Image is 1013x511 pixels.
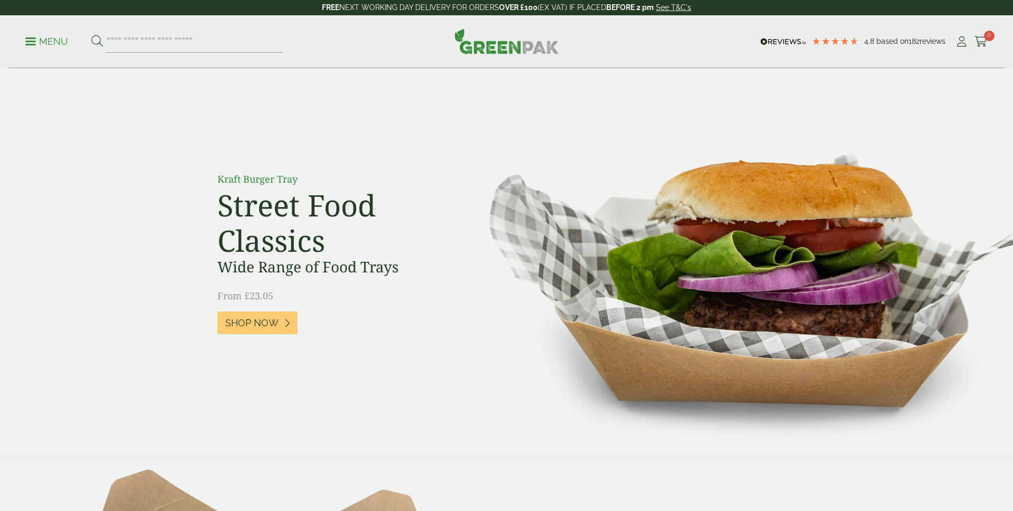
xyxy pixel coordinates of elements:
[974,36,988,47] i: Cart
[25,35,68,48] p: Menu
[322,3,339,12] strong: FREE
[217,289,273,302] span: From £23.05
[656,3,691,12] a: See T&C's
[454,29,559,54] img: GreenPak Supplies
[920,37,945,45] span: reviews
[984,31,995,41] span: 0
[974,34,988,50] a: 0
[225,317,279,329] span: Shop Now
[876,37,909,45] span: Based on
[909,37,920,45] span: 182
[760,38,806,45] img: REVIEWS.io
[217,187,455,258] h2: Street Food Classics
[217,172,455,186] p: Kraft Burger Tray
[864,37,876,45] span: 4.8
[25,35,68,46] a: Menu
[456,69,1013,452] img: Street Food Classics
[217,258,455,276] h3: Wide Range of Food Trays
[499,3,538,12] strong: OVER £100
[217,311,298,334] a: Shop Now
[606,3,654,12] strong: BEFORE 2 pm
[955,36,968,47] i: My Account
[811,36,859,46] div: 4.79 Stars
